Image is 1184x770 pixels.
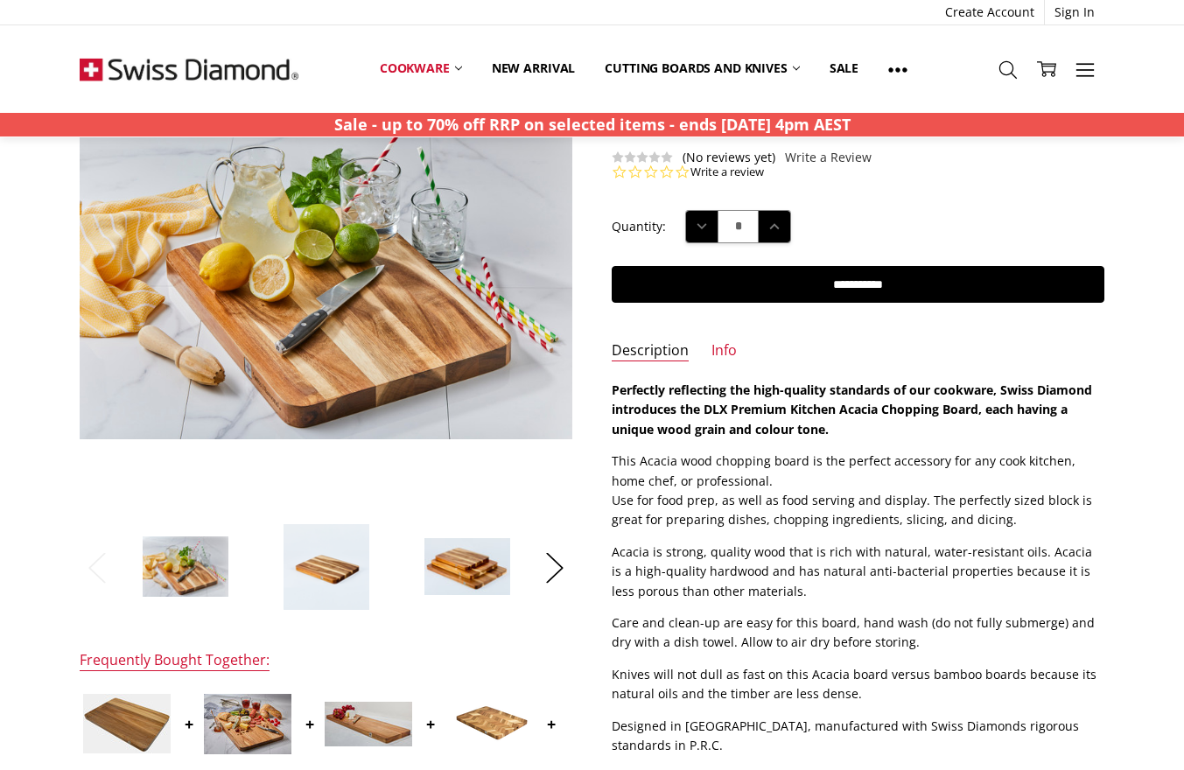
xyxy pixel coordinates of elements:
[612,451,1104,530] p: This Acacia wood chopping board is the perfect accessory for any cook kitchen, home chef, or prof...
[785,150,872,164] a: Write a Review
[711,341,737,361] a: Info
[815,49,873,87] a: Sale
[80,651,270,671] div: Frequently Bought Together:
[612,665,1104,704] p: Knives will not dull as fast on this Acacia board versus bamboo boards because its natural oils a...
[424,537,511,597] img: SWISS DIAMOND DLX LONG-GRAIN ACACIA CUTTING BOARD 40x30x3CM
[612,542,1104,601] p: Acacia is strong, quality wood that is rich with natural, water-resistant oils. Acacia is a high-...
[612,341,689,361] a: Description
[683,150,775,164] span: (No reviews yet)
[612,613,1104,653] p: Care and clean-up are easy for this board, hand wash (do not fully submerge) and dry with a dish ...
[142,535,229,598] img: SWISS DIAMOND DLX LONG-GRAIN ACACIA CUTTING BOARD 40x30x3CM
[537,541,572,594] button: Next
[283,523,370,611] img: SWISS DIAMOND DLX LONG-GRAIN ACACIA CUTTING BOARD 40x30x3CM
[204,694,291,754] img: SWISS DIAMOND DLX LONG-GRAIN ACACIA CUTTING BOARD 60x40x3CM
[80,25,298,113] img: Free Shipping On Every Order
[873,49,922,88] a: Show All
[80,541,115,594] button: Previous
[612,717,1104,756] p: Designed in [GEOGRAPHIC_DATA], manufactured with Swiss Diamonds rigorous standards in P.R.C.
[83,694,171,753] img: SWISS DIAMOND DLX LONG-GRAIN ACACIA CUTTING BOARD 50x35x3CM
[590,49,815,87] a: Cutting boards and knives
[325,702,412,746] img: SWISS DIAMOND DLX LONG-GRAIN Acacia Serving Board 60x20x2.5cm
[690,164,764,180] a: Write a review
[445,695,533,753] img: SWISS DIAMOND DLX HERRINGBONE ACACIA CUTTING BOARD 50x38x3cm
[477,49,590,87] a: New arrival
[612,381,1092,437] strong: Perfectly reflecting the high-quality standards of our cookware, Swiss Diamond introduces the DLX...
[612,217,666,236] label: Quantity:
[334,114,851,135] strong: Sale - up to 70% off RRP on selected items - ends [DATE] 4pm AEST
[365,49,477,87] a: Cookware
